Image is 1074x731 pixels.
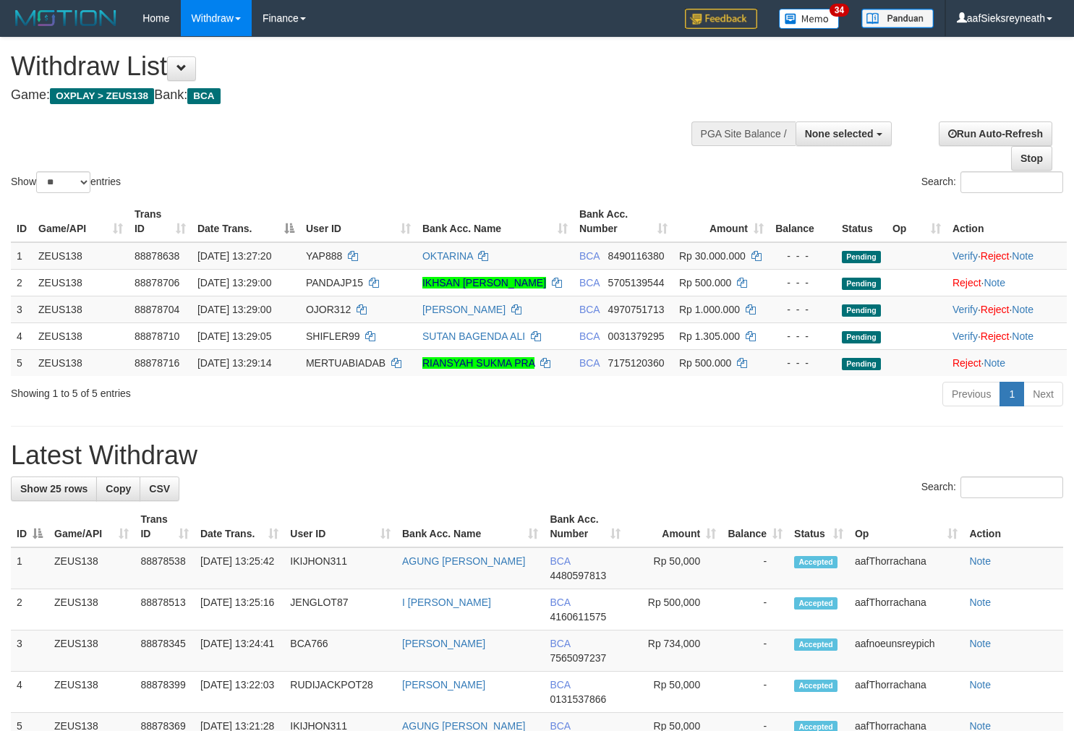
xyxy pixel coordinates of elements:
[11,201,33,242] th: ID
[579,330,600,342] span: BCA
[195,506,284,547] th: Date Trans.: activate to sort column ascending
[1011,146,1052,171] a: Stop
[11,441,1063,470] h1: Latest Withdraw
[544,506,626,547] th: Bank Acc. Number: activate to sort column ascending
[135,357,179,369] span: 88878716
[284,589,396,630] td: JENGLOT87
[187,88,220,104] span: BCA
[306,304,351,315] span: OJOR312
[11,476,97,501] a: Show 25 rows
[33,269,129,296] td: ZEUS138
[11,269,33,296] td: 2
[794,680,838,692] span: Accepted
[794,638,838,651] span: Accepted
[36,171,90,193] select: Showentries
[770,201,836,242] th: Balance
[33,322,129,349] td: ZEUS138
[608,304,665,315] span: Copy 4970751713 to clipboard
[947,242,1067,270] td: · ·
[969,555,991,567] a: Note
[11,88,702,103] h4: Game: Bank:
[33,201,129,242] th: Game/API: activate to sort column ascending
[942,382,1000,406] a: Previous
[422,330,525,342] a: SUTAN BAGENDA ALI
[402,638,485,649] a: [PERSON_NAME]
[195,630,284,672] td: [DATE] 13:24:41
[149,483,170,495] span: CSV
[608,250,665,262] span: Copy 8490116380 to clipboard
[11,506,48,547] th: ID: activate to sort column descending
[402,597,491,608] a: I [PERSON_NAME]
[192,201,300,242] th: Date Trans.: activate to sort column descending
[921,171,1063,193] label: Search:
[981,250,1010,262] a: Reject
[284,506,396,547] th: User ID: activate to sort column ascending
[842,304,881,317] span: Pending
[306,250,342,262] span: YAP888
[775,249,830,263] div: - - -
[722,589,788,630] td: -
[849,547,963,589] td: aafThorrachana
[984,277,1005,288] a: Note
[685,9,757,29] img: Feedback.jpg
[550,611,606,623] span: Copy 4160611575 to clipboard
[306,330,360,342] span: SHIFLER99
[135,506,194,547] th: Trans ID: activate to sort column ascending
[947,269,1067,296] td: ·
[306,277,363,288] span: PANDAJP15
[579,357,600,369] span: BCA
[969,638,991,649] a: Note
[195,547,284,589] td: [DATE] 13:25:42
[284,630,396,672] td: BCA766
[626,589,722,630] td: Rp 500,000
[722,547,788,589] td: -
[135,304,179,315] span: 88878704
[952,330,978,342] a: Verify
[984,357,1005,369] a: Note
[195,589,284,630] td: [DATE] 13:25:16
[135,630,194,672] td: 88878345
[679,304,740,315] span: Rp 1.000.000
[135,589,194,630] td: 88878513
[284,547,396,589] td: IKIJHON311
[887,201,947,242] th: Op: activate to sort column ascending
[11,242,33,270] td: 1
[626,630,722,672] td: Rp 734,000
[48,630,135,672] td: ZEUS138
[775,275,830,290] div: - - -
[952,277,981,288] a: Reject
[849,672,963,713] td: aafThorrachana
[981,304,1010,315] a: Reject
[952,357,981,369] a: Reject
[842,251,881,263] span: Pending
[197,357,271,369] span: [DATE] 13:29:14
[1023,382,1063,406] a: Next
[417,201,574,242] th: Bank Acc. Name: activate to sort column ascending
[842,358,881,370] span: Pending
[952,304,978,315] a: Verify
[836,201,887,242] th: Status
[11,380,437,401] div: Showing 1 to 5 of 5 entries
[306,357,385,369] span: MERTUABIADAB
[550,638,570,649] span: BCA
[1000,382,1024,406] a: 1
[947,349,1067,376] td: ·
[679,250,746,262] span: Rp 30.000.000
[129,201,192,242] th: Trans ID: activate to sort column ascending
[135,672,194,713] td: 88878399
[842,278,881,290] span: Pending
[861,9,934,28] img: panduan.png
[849,589,963,630] td: aafThorrachana
[422,250,473,262] a: OKTARINA
[849,506,963,547] th: Op: activate to sort column ascending
[608,330,665,342] span: Copy 0031379295 to clipboard
[960,476,1063,498] input: Search:
[805,128,874,140] span: None selected
[952,250,978,262] a: Verify
[50,88,154,104] span: OXPLAY > ZEUS138
[135,250,179,262] span: 88878638
[722,630,788,672] td: -
[679,277,731,288] span: Rp 500.000
[422,357,534,369] a: RIANSYAH SUKMA PRA
[830,4,849,17] span: 34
